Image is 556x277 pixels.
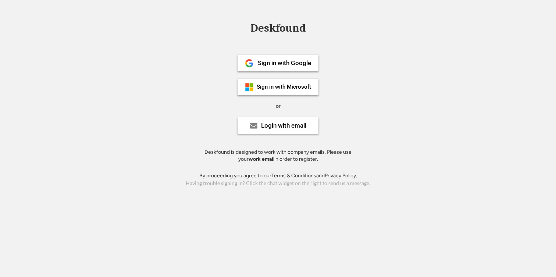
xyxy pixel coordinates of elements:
div: Deskfound [247,22,309,34]
img: 1024px-Google__G__Logo.svg.png [245,59,254,68]
div: Sign in with Google [258,60,311,66]
div: or [276,103,281,110]
a: Terms & Conditions [271,173,316,179]
a: Privacy Policy. [325,173,357,179]
img: ms-symbollockup_mssymbol_19.png [245,83,254,92]
strong: work email [249,156,274,162]
div: Sign in with Microsoft [257,84,311,90]
div: Deskfound is designed to work with company emails. Please use your in order to register. [195,149,361,163]
div: By proceeding you agree to our and [199,172,357,180]
div: Login with email [261,122,306,129]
